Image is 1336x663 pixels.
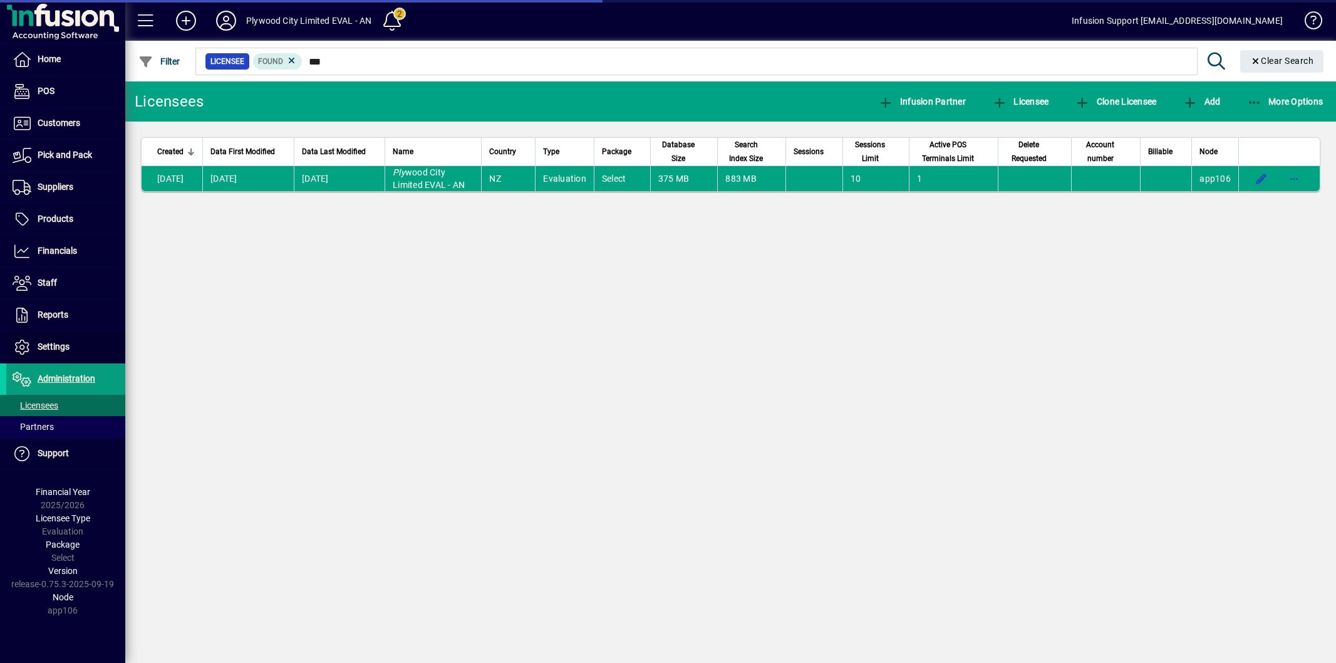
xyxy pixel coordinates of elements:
span: Staff [38,278,57,288]
a: Knowledge Base [1295,3,1320,43]
span: Sessions Limit [851,138,890,165]
span: Account number [1079,138,1122,165]
div: Name [393,145,474,159]
span: Database Size [658,138,699,165]
span: Clone Licensee [1075,97,1156,107]
span: Home [38,54,61,64]
span: Reports [38,310,68,320]
span: Licensee Type [36,513,90,523]
button: Add [166,9,206,32]
a: Home [6,44,125,75]
div: Created [157,145,195,159]
span: Active POS Terminals Limit [917,138,979,165]
span: Package [602,145,631,159]
div: Delete Requested [1006,138,1064,165]
span: Administration [38,373,95,384]
button: More options [1284,169,1304,189]
span: Delete Requested [1006,138,1052,165]
span: Package [46,540,80,550]
a: Reports [6,300,125,331]
span: Add [1183,97,1220,107]
div: Active POS Terminals Limit [917,138,990,165]
div: Infusion Support [EMAIL_ADDRESS][DOMAIN_NAME] [1072,11,1283,31]
td: Select [594,166,650,191]
div: Sessions Limit [851,138,901,165]
span: Financials [38,246,77,256]
button: Edit [1251,169,1271,189]
span: Data Last Modified [302,145,366,159]
a: Support [6,438,125,469]
span: Licensees [13,400,58,410]
span: Version [48,566,78,576]
span: Data First Modified [210,145,275,159]
span: More Options [1247,97,1323,107]
a: Settings [6,331,125,363]
td: 1 [909,166,998,191]
button: Profile [206,9,246,32]
span: wood City Limited EVAL - AN [393,167,465,190]
div: Licensees [135,91,204,112]
button: Clone Licensee [1072,90,1159,113]
span: Search Index Size [725,138,767,165]
button: More Options [1244,90,1327,113]
span: Suppliers [38,182,73,192]
div: Data First Modified [210,145,286,159]
td: [DATE] [202,166,294,191]
button: Clear [1240,50,1324,73]
button: Infusion Partner [875,90,969,113]
span: Node [1199,145,1218,159]
td: NZ [481,166,535,191]
button: Add [1179,90,1223,113]
a: Licensees [6,395,125,416]
div: Search Index Size [725,138,778,165]
div: Account number [1079,138,1133,165]
span: Sessions [794,145,824,159]
a: Staff [6,268,125,299]
a: Products [6,204,125,235]
a: Suppliers [6,172,125,203]
div: Country [489,145,527,159]
span: POS [38,86,54,96]
em: Ply [393,167,405,177]
span: Billable [1148,145,1173,159]
span: Pick and Pack [38,150,92,160]
a: Customers [6,108,125,139]
button: Licensee [989,90,1052,113]
div: Data Last Modified [302,145,377,159]
span: Products [38,214,73,224]
mat-chip: Found Status: Found [253,53,303,70]
span: Filter [138,56,180,66]
td: Evaluation [535,166,594,191]
a: Partners [6,416,125,437]
span: Clear Search [1250,56,1314,66]
span: Infusion Partner [878,97,966,107]
span: Country [489,145,516,159]
span: Financial Year [36,487,90,497]
div: Database Size [658,138,710,165]
span: Support [38,448,69,458]
div: Plywood City Limited EVAL - AN [246,11,371,31]
td: 10 [842,166,909,191]
div: Type [543,145,586,159]
a: POS [6,76,125,107]
span: Found [258,57,283,66]
a: Financials [6,236,125,267]
td: [DATE] [142,166,202,191]
td: 375 MB [650,166,718,191]
button: Filter [135,50,184,73]
div: Package [602,145,643,159]
div: Sessions [794,145,835,159]
span: Partners [13,422,54,432]
span: app106.prod.infusionbusinesssoftware.com [1199,174,1231,184]
span: Licensee [210,55,244,68]
div: Node [1199,145,1231,159]
td: 883 MB [717,166,785,191]
span: Licensee [992,97,1049,107]
div: Billable [1148,145,1184,159]
td: [DATE] [294,166,385,191]
span: Customers [38,118,80,128]
span: Type [543,145,559,159]
span: Created [157,145,184,159]
span: Settings [38,342,70,352]
span: Node [53,592,73,602]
